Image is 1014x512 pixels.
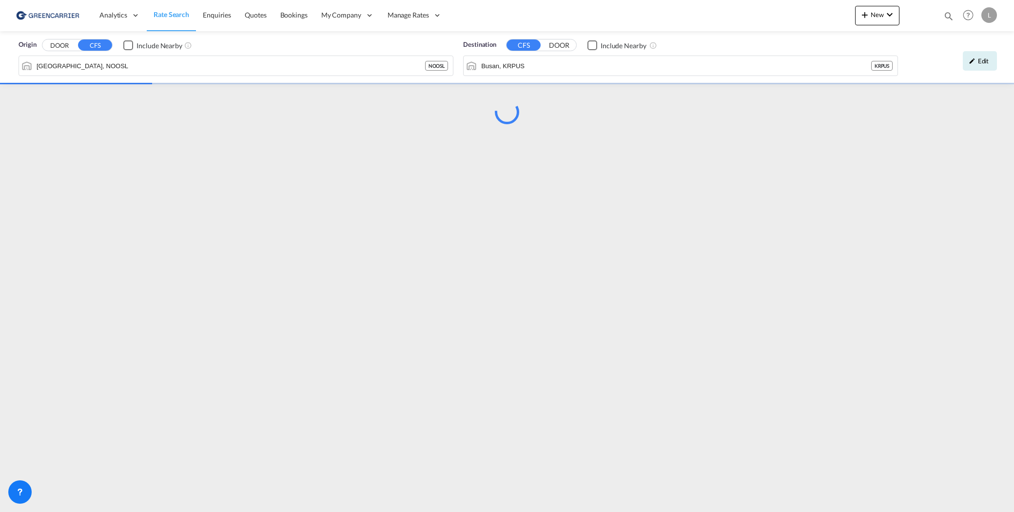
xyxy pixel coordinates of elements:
[859,9,871,20] md-icon: icon-plus 400-fg
[601,41,646,51] div: Include Nearby
[280,11,308,19] span: Bookings
[481,58,871,73] input: Search by Port
[388,10,429,20] span: Manage Rates
[649,41,657,49] md-icon: Unchecked: Ignores neighbouring ports when fetching rates.Checked : Includes neighbouring ports w...
[871,61,893,71] div: KRPUS
[859,11,896,19] span: New
[19,56,453,76] md-input-container: Oslo, NOOSL
[855,6,899,25] button: icon-plus 400-fgNewicon-chevron-down
[587,40,646,50] md-checkbox: Checkbox No Ink
[37,58,425,73] input: Search by Port
[963,51,997,71] div: icon-pencilEdit
[943,11,954,21] md-icon: icon-magnify
[15,4,80,26] img: e39c37208afe11efa9cb1d7a6ea7d6f5.png
[123,40,182,50] md-checkbox: Checkbox No Ink
[42,40,77,51] button: DOOR
[154,10,189,19] span: Rate Search
[884,9,896,20] md-icon: icon-chevron-down
[321,10,361,20] span: My Company
[245,11,266,19] span: Quotes
[203,11,231,19] span: Enquiries
[542,40,576,51] button: DOOR
[463,40,496,50] span: Destination
[969,57,975,64] md-icon: icon-pencil
[78,39,112,51] button: CFS
[960,7,981,24] div: Help
[943,11,954,25] div: icon-magnify
[981,7,997,23] div: L
[136,41,182,51] div: Include Nearby
[425,61,448,71] div: NOOSL
[507,39,541,51] button: CFS
[99,10,127,20] span: Analytics
[184,41,192,49] md-icon: Unchecked: Ignores neighbouring ports when fetching rates.Checked : Includes neighbouring ports w...
[960,7,976,23] span: Help
[464,56,897,76] md-input-container: Busan, KRPUS
[19,40,36,50] span: Origin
